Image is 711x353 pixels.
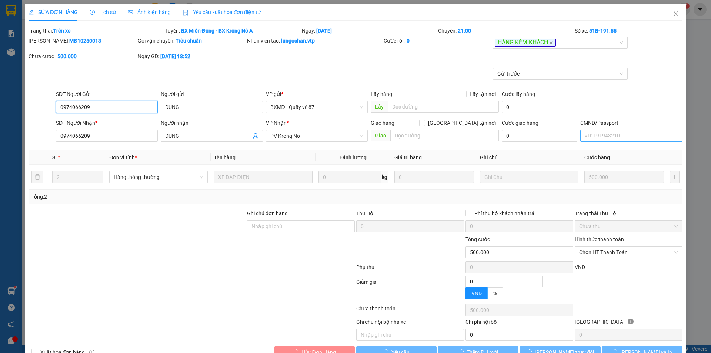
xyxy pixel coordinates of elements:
[394,171,474,183] input: 0
[270,101,363,113] span: BXMĐ - Quầy vé 87
[28,27,164,35] div: Trạng thái:
[109,154,137,160] span: Đơn vị tính
[579,247,678,258] span: Chọn HT Thanh Toán
[355,304,465,317] div: Chưa thanh toán
[575,236,624,242] label: Hình thức thanh toán
[477,150,581,165] th: Ghi chú
[31,193,274,201] div: Tổng: 2
[29,10,34,15] span: edit
[29,52,136,60] div: Chưa cước :
[128,10,133,15] span: picture
[90,10,95,15] span: clock-circle
[381,171,388,183] span: kg
[29,37,136,45] div: [PERSON_NAME]:
[138,37,246,45] div: Gói vận chuyển:
[467,90,499,98] span: Lấy tận nơi
[584,154,610,160] span: Cước hàng
[355,278,465,303] div: Giảm giá
[114,171,203,183] span: Hàng thông thường
[266,90,368,98] div: VP gửi
[584,171,664,183] input: 0
[384,37,491,45] div: Cước rồi :
[407,38,410,44] b: 0
[247,220,355,232] input: Ghi chú đơn hàng
[589,28,617,34] b: 51B-191.55
[356,210,373,216] span: Thu Hộ
[183,10,188,16] img: icon
[493,290,497,296] span: %
[502,120,538,126] label: Cước giao hàng
[161,119,263,127] div: Người nhận
[356,329,464,341] input: Nhập ghi chú
[371,120,394,126] span: Giao hàng
[176,38,202,44] b: Tiêu chuẩn
[471,209,537,217] span: Phí thu hộ khách nhận trả
[437,27,574,35] div: Chuyến:
[31,171,43,183] button: delete
[670,171,680,183] button: plus
[53,28,71,34] b: Trên xe
[29,9,78,15] span: SỬA ĐƠN HÀNG
[69,38,101,44] b: MĐ10250013
[160,53,190,59] b: [DATE] 18:52
[580,119,682,127] div: CMND/Passport
[56,90,158,98] div: SĐT Người Gửi
[181,28,253,34] b: BX Miền Đông - BX Krông Nô A
[458,28,471,34] b: 21:00
[371,130,390,141] span: Giao
[183,9,261,15] span: Yêu cầu xuất hóa đơn điện tử
[266,120,287,126] span: VP Nhận
[673,11,679,17] span: close
[502,130,577,142] input: Cước giao hàng
[253,133,258,139] span: user-add
[502,91,535,97] label: Cước lấy hàng
[371,101,388,113] span: Lấy
[214,154,236,160] span: Tên hàng
[371,91,392,97] span: Lấy hàng
[575,209,682,217] div: Trạng thái Thu Hộ
[57,53,77,59] b: 500.000
[138,52,246,60] div: Ngày GD:
[56,119,158,127] div: SĐT Người Nhận
[579,221,678,232] span: Chưa thu
[247,37,382,45] div: Nhân viên tạo:
[388,101,499,113] input: Dọc đường
[465,236,490,242] span: Tổng cước
[497,68,624,79] span: Gửi trước
[471,290,482,296] span: VND
[394,154,422,160] span: Giá trị hàng
[574,27,683,35] div: Số xe:
[214,171,312,183] input: VD: Bàn, Ghế
[270,130,363,141] span: PV Krông Nô
[425,119,499,127] span: [GEOGRAPHIC_DATA] tận nơi
[575,318,682,329] div: [GEOGRAPHIC_DATA]
[495,39,556,47] span: HÀNG KÈM KHÁCH
[52,154,58,160] span: SL
[164,27,301,35] div: Tuyến:
[665,4,686,24] button: Close
[480,171,578,183] input: Ghi Chú
[465,318,573,329] div: Chi phí nội bộ
[301,27,438,35] div: Ngày:
[549,41,553,45] span: close
[356,318,464,329] div: Ghi chú nội bộ nhà xe
[90,9,116,15] span: Lịch sử
[247,210,288,216] label: Ghi chú đơn hàng
[316,28,332,34] b: [DATE]
[128,9,171,15] span: Ảnh kiện hàng
[390,130,499,141] input: Dọc đường
[502,101,577,113] input: Cước lấy hàng
[355,263,465,276] div: Phụ thu
[161,90,263,98] div: Người gửi
[628,319,634,324] span: info-circle
[575,264,585,270] span: VND
[340,154,367,160] span: Định lượng
[281,38,315,44] b: lungochan.vtp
